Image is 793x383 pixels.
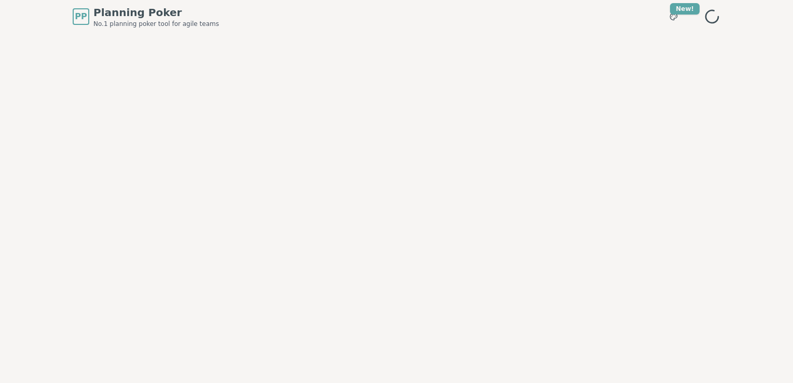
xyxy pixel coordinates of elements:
span: PP [75,10,87,23]
a: PPPlanning PokerNo.1 planning poker tool for agile teams [73,5,219,28]
div: New! [670,3,700,15]
button: New! [664,7,683,26]
span: Planning Poker [93,5,219,20]
span: No.1 planning poker tool for agile teams [93,20,219,28]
